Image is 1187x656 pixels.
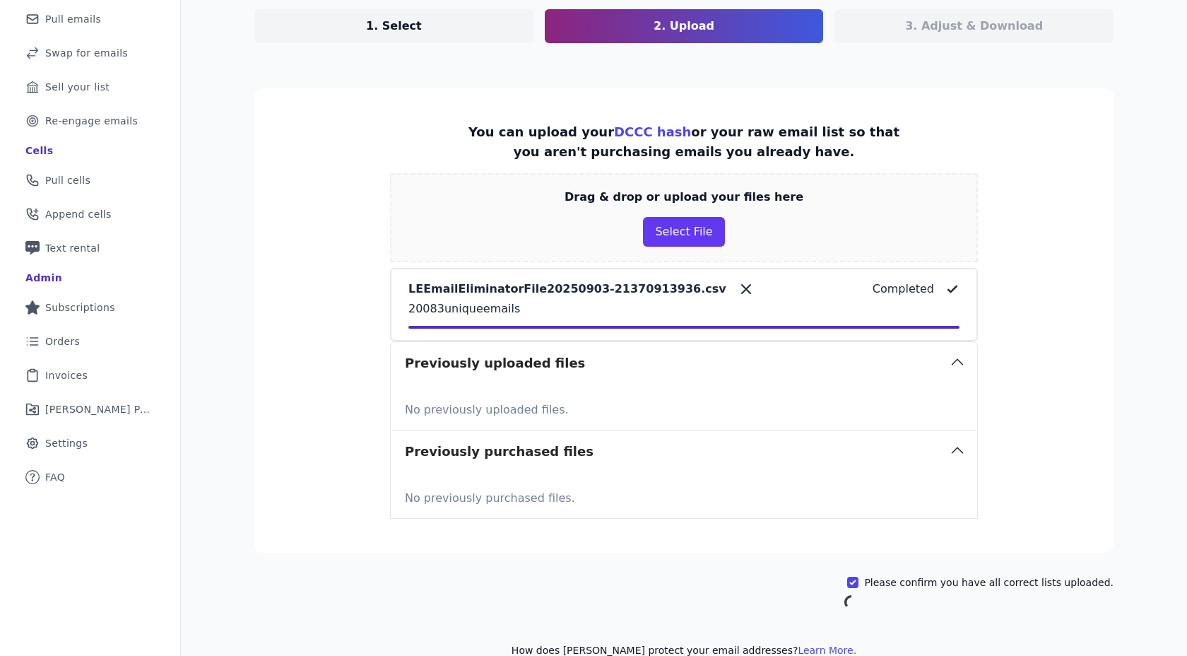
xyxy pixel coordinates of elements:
p: Completed [873,281,934,298]
p: No previously uploaded files. [405,396,963,418]
a: Pull cells [11,165,169,196]
a: Settings [11,428,169,459]
p: LEEmailEliminatorFile20250903-21370913936.csv [408,281,726,298]
a: Invoices [11,360,169,391]
p: 1. Select [366,18,422,35]
p: 2. Upload [654,18,714,35]
a: DCCC hash [614,124,691,139]
a: Re-engage emails [11,105,169,136]
a: Append cells [11,199,169,230]
span: Settings [45,436,88,450]
a: Orders [11,326,169,357]
span: Text rental [45,241,100,255]
a: [PERSON_NAME] Performance [11,394,169,425]
a: Sell your list [11,71,169,102]
a: Pull emails [11,4,169,35]
a: Swap for emails [11,37,169,69]
a: Text rental [11,233,169,264]
label: Please confirm you have all correct lists uploaded. [864,575,1114,590]
span: Orders [45,334,80,348]
a: Subscriptions [11,292,169,323]
a: FAQ [11,462,169,493]
button: Select File [643,217,724,247]
a: 2. Upload [545,9,824,43]
button: Previously purchased files [391,430,977,473]
span: Re-engage emails [45,114,138,128]
h3: Previously uploaded files [405,353,585,373]
p: 3. Adjust & Download [905,18,1043,35]
div: Cells [25,143,53,158]
p: Drag & drop or upload your files here [565,189,803,206]
div: Admin [25,271,62,285]
span: Swap for emails [45,46,128,60]
span: Sell your list [45,80,110,94]
button: Previously uploaded files [391,342,977,385]
p: 20083 unique emails [408,300,959,317]
p: No previously purchased files. [405,484,963,507]
span: Append cells [45,207,112,221]
p: You can upload your or your raw email list so that you aren't purchasing emails you already have. [463,122,904,162]
span: Invoices [45,368,88,382]
span: FAQ [45,470,65,484]
h3: Previously purchased files [405,442,593,462]
span: [PERSON_NAME] Performance [45,402,152,416]
a: 1. Select [254,9,533,43]
span: Pull emails [45,12,101,26]
span: Subscriptions [45,300,115,315]
span: Pull cells [45,173,90,187]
